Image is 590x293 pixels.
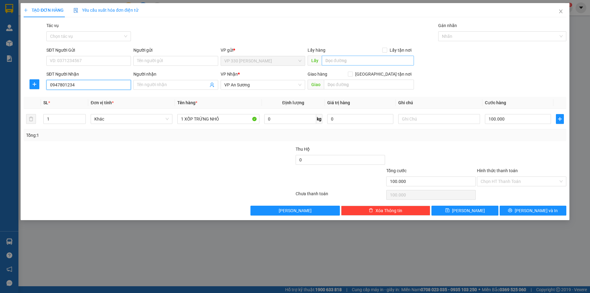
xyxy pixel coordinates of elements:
[556,114,564,124] button: plus
[24,8,64,13] span: TẠO ĐƠN HÀNG
[508,208,512,213] span: printer
[308,72,327,77] span: Giao hàng
[369,208,373,213] span: delete
[224,56,301,65] span: VP 330 Lê Duẫn
[46,23,59,28] label: Tác vụ
[133,47,218,53] div: Người gửi
[387,47,414,53] span: Lấy tận nơi
[327,114,393,124] input: 0
[556,117,564,121] span: plus
[30,82,39,87] span: plus
[46,47,131,53] div: SĐT Người Gửi
[308,48,325,53] span: Lấy hàng
[341,206,431,216] button: deleteXóa Thông tin
[221,72,238,77] span: VP Nhận
[26,132,228,139] div: Tổng: 1
[515,207,558,214] span: [PERSON_NAME] và In
[308,80,324,89] span: Giao
[221,47,305,53] div: VP gửi
[558,9,563,14] span: close
[485,100,506,105] span: Cước hàng
[296,147,310,152] span: Thu Hộ
[438,23,457,28] label: Gán nhãn
[282,100,304,105] span: Định lượng
[29,79,39,89] button: plus
[316,114,322,124] span: kg
[500,206,566,216] button: printer[PERSON_NAME] và In
[386,168,407,173] span: Tổng cước
[295,190,386,201] div: Chưa thanh toán
[322,56,414,65] input: Dọc đường
[324,80,414,89] input: Dọc đường
[224,80,301,89] span: VP An Sương
[327,100,350,105] span: Giá trị hàng
[43,100,48,105] span: SL
[177,100,197,105] span: Tên hàng
[94,114,169,124] span: Khác
[279,207,312,214] span: [PERSON_NAME]
[396,97,482,109] th: Ghi chú
[431,206,498,216] button: save[PERSON_NAME]
[26,114,36,124] button: delete
[452,207,485,214] span: [PERSON_NAME]
[133,71,218,77] div: Người nhận
[177,114,259,124] input: VD: Bàn, Ghế
[353,71,414,77] span: [GEOGRAPHIC_DATA] tận nơi
[445,208,450,213] span: save
[73,8,138,13] span: Yêu cầu xuất hóa đơn điện tử
[552,3,569,20] button: Close
[24,8,28,12] span: plus
[91,100,114,105] span: Đơn vị tính
[376,207,402,214] span: Xóa Thông tin
[308,56,322,65] span: Lấy
[398,114,480,124] input: Ghi Chú
[46,71,131,77] div: SĐT Người Nhận
[210,82,214,87] span: user-add
[73,8,78,13] img: icon
[477,168,518,173] label: Hình thức thanh toán
[250,206,340,216] button: [PERSON_NAME]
